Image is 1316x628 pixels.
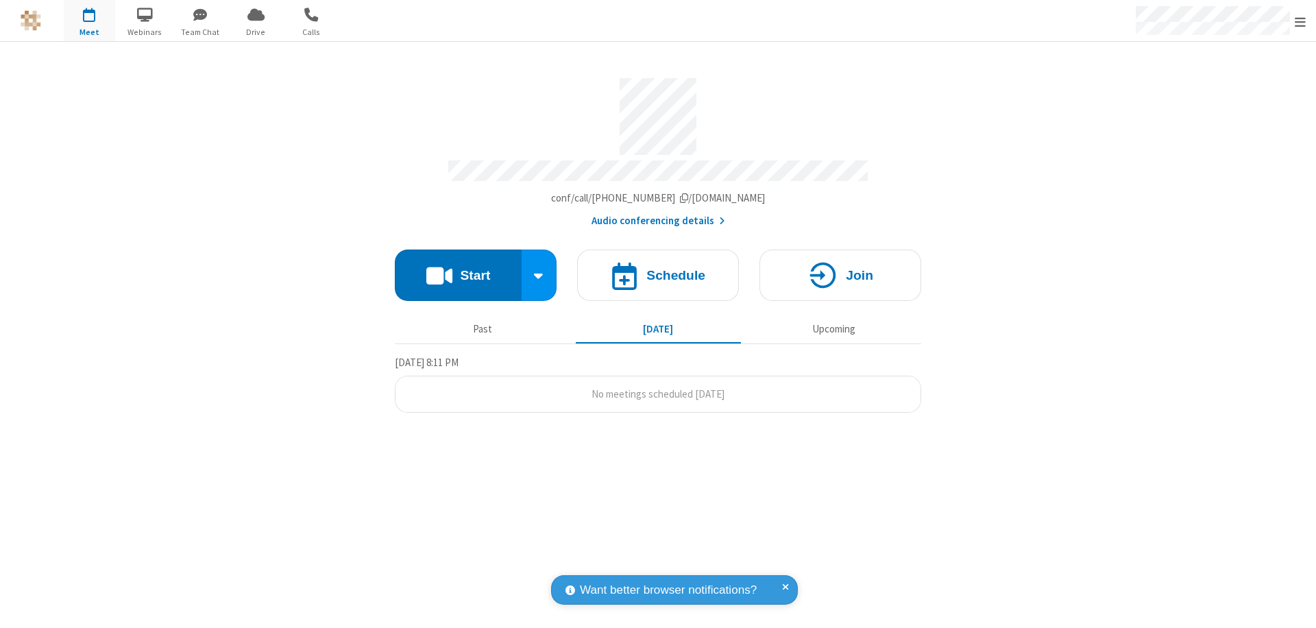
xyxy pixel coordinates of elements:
[759,250,921,301] button: Join
[400,316,565,342] button: Past
[751,316,916,342] button: Upcoming
[577,250,739,301] button: Schedule
[64,26,115,38] span: Meet
[395,356,459,369] span: [DATE] 8:11 PM
[460,269,490,282] h4: Start
[846,269,873,282] h4: Join
[230,26,282,38] span: Drive
[576,316,741,342] button: [DATE]
[592,387,724,400] span: No meetings scheduled [DATE]
[395,68,921,229] section: Account details
[395,250,522,301] button: Start
[592,213,725,229] button: Audio conferencing details
[119,26,171,38] span: Webinars
[551,191,766,204] span: Copy my meeting room link
[646,269,705,282] h4: Schedule
[551,191,766,206] button: Copy my meeting room linkCopy my meeting room link
[286,26,337,38] span: Calls
[21,10,41,31] img: QA Selenium DO NOT DELETE OR CHANGE
[395,354,921,413] section: Today's Meetings
[522,250,557,301] div: Start conference options
[175,26,226,38] span: Team Chat
[580,581,757,599] span: Want better browser notifications?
